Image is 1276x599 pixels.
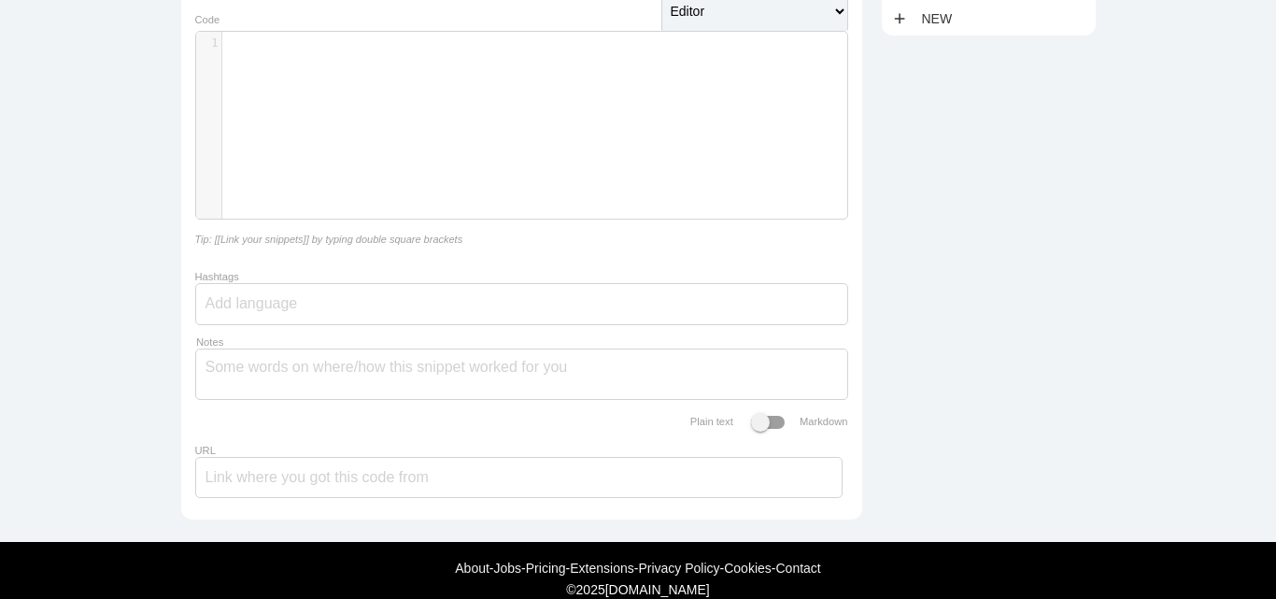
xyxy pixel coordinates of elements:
input: Link where you got this code from [195,457,843,498]
a: Pricing [526,561,566,576]
a: About [455,561,489,576]
a: Cookies [724,561,772,576]
a: Privacy Policy [638,561,719,576]
label: Plain text Markdown [690,416,848,427]
a: addNew [891,2,962,36]
label: Code [195,14,220,25]
label: Notes [196,336,223,349]
span: 2025 [576,582,605,597]
a: Contact [775,561,820,576]
a: Jobs [494,561,522,576]
label: Hashtags [195,271,239,282]
div: 1 [196,36,221,51]
label: URL [195,445,216,456]
i: add [891,2,908,36]
a: Extensions [570,561,633,576]
input: Add language [206,284,318,323]
div: © [DOMAIN_NAME] [198,582,1078,597]
div: - - - - - - [9,561,1267,576]
i: Tip: [[Link your snippets]] by typing double square brackets [195,234,463,245]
